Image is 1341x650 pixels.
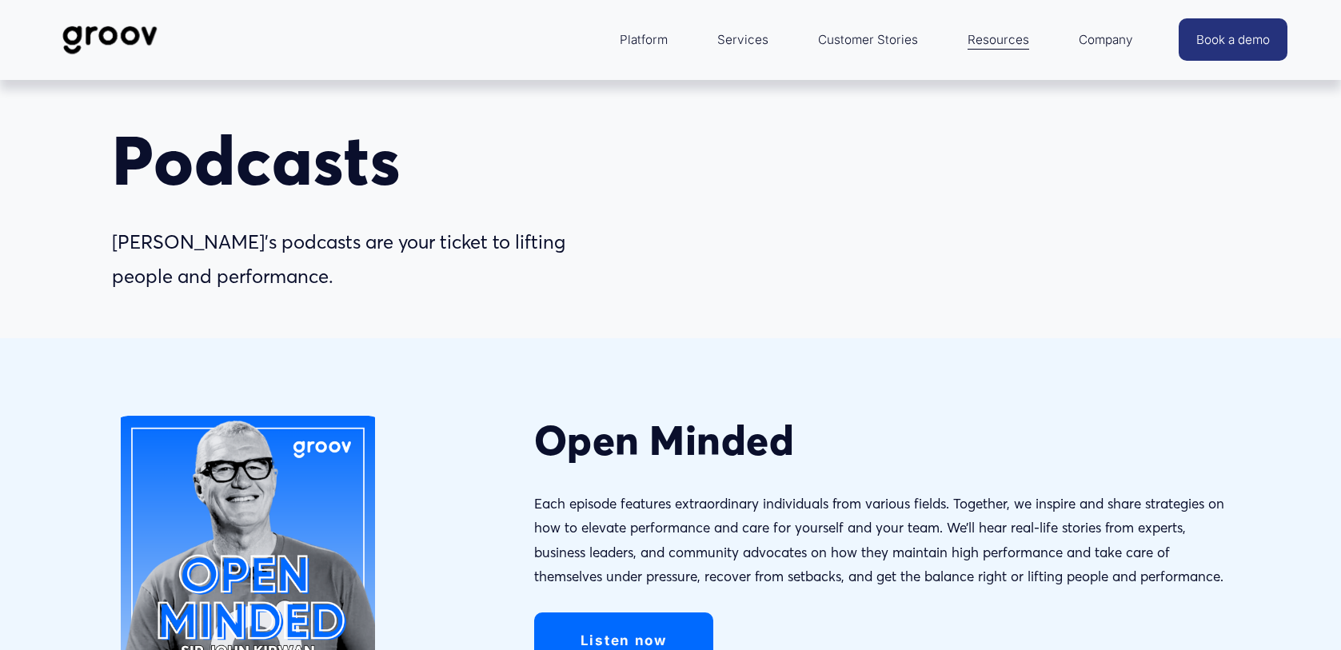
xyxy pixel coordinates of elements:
a: folder dropdown [612,21,676,59]
h1: Podcasts [112,124,573,198]
span: Company [1079,29,1133,51]
span: Platform [620,29,668,51]
p: [PERSON_NAME]’s podcasts are your ticket to lifting people and performance. [112,225,573,294]
span: Resources [968,29,1029,51]
img: Groov | Workplace Science Platform | Unlock Performance | Drive Results [54,14,166,66]
a: Customer Stories [810,21,926,59]
strong: Open Minded [534,415,795,465]
a: folder dropdown [1071,21,1141,59]
p: Each episode features extraordinary individuals from various fields. Together, we inspire and sha... [534,492,1230,589]
a: folder dropdown [960,21,1037,59]
a: Services [709,21,776,59]
a: Book a demo [1179,18,1287,61]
